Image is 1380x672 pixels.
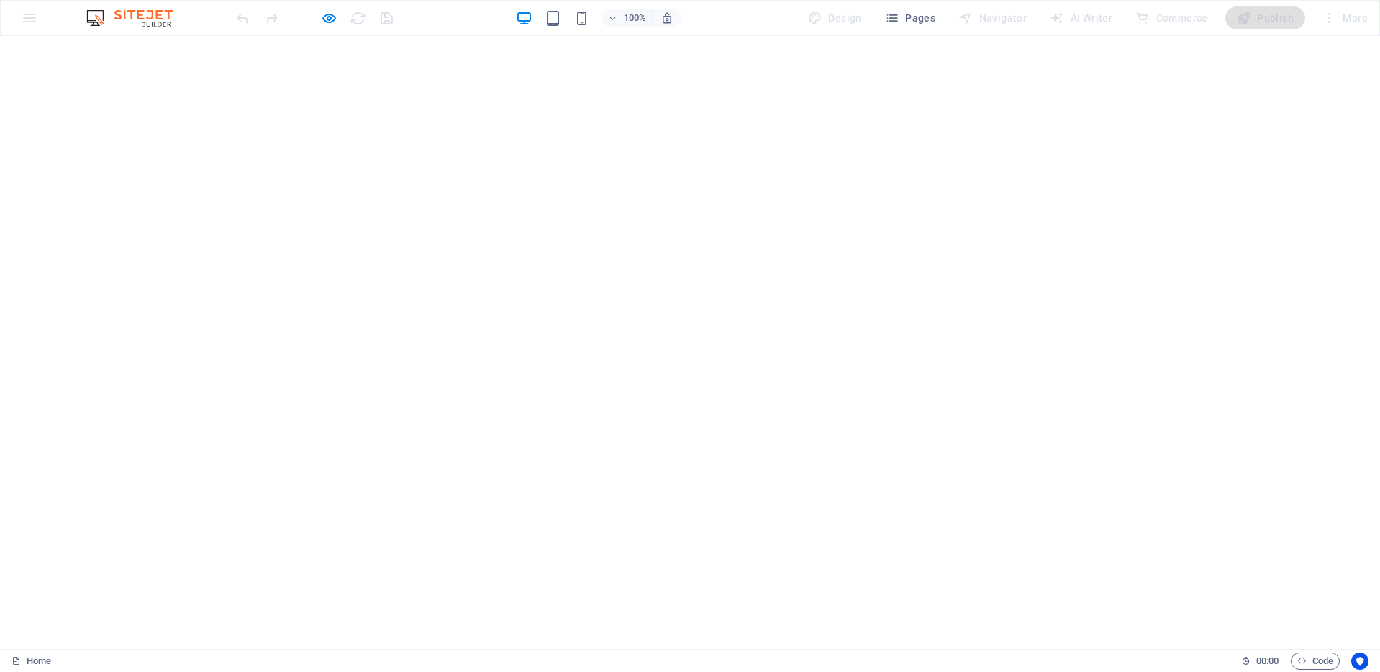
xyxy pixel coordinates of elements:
button: 100% [602,9,653,27]
span: 00 00 [1256,653,1279,670]
button: Code [1291,653,1340,670]
i: On resize automatically adjust zoom level to fit chosen device. [661,12,673,24]
div: Design (Ctrl+Alt+Y) [802,6,868,29]
span: Pages [885,11,935,25]
h6: Session time [1241,653,1279,670]
span: Code [1297,653,1333,670]
img: Editor Logo [83,9,191,27]
a: Click to cancel selection. Double-click to open Pages [12,653,51,670]
button: Usercentrics [1351,653,1368,670]
button: Pages [879,6,941,29]
h6: 100% [623,9,646,27]
span: : [1266,655,1268,666]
